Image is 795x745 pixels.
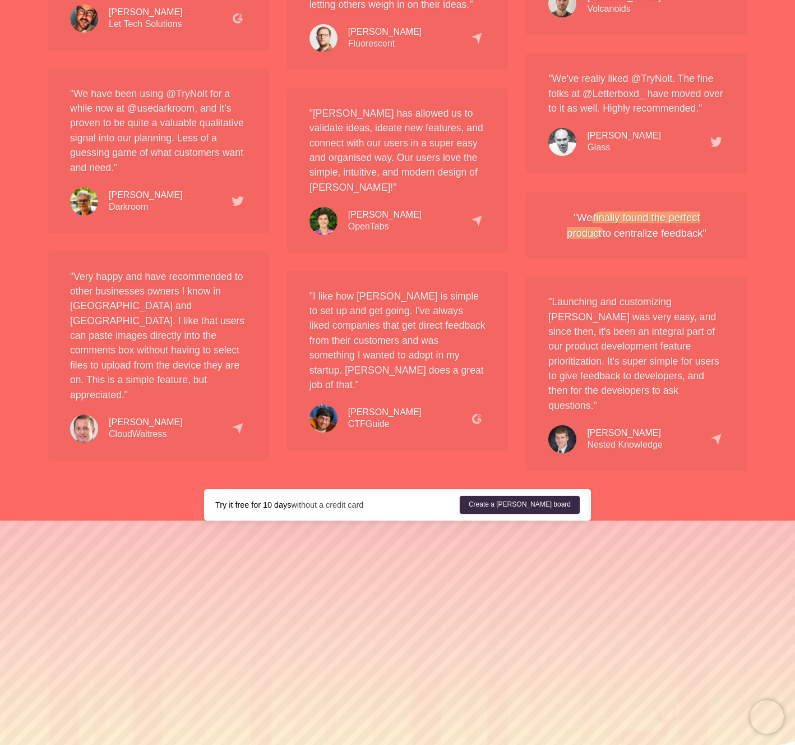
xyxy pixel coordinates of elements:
strong: Try it free for 10 days [215,500,291,509]
div: CloudWaitress [109,417,183,440]
img: testimonial-kevin.7f980a5c3c.jpg [548,425,576,453]
div: Nested Knowledge [587,427,662,451]
img: testimonial-tweet.366304717c.png [232,196,243,206]
img: capterra.78f6e3bf33.png [232,422,243,434]
div: [PERSON_NAME] [348,407,422,419]
img: testimonial-umberto.2540ef7933.jpg [309,207,338,235]
img: g2.cb6f757962.png [232,12,243,24]
p: "We've really liked @TryNolt. The fine folks at @Letterboxd_ have moved over to it as well. Highl... [548,71,725,116]
div: [PERSON_NAME] [109,190,183,201]
img: testimonial-scott.8bc7d11d2a.jpg [70,4,98,33]
div: [PERSON_NAME] [109,7,183,19]
div: Let Tech Solutions [109,7,183,30]
p: "Launching and customizing [PERSON_NAME] was very easy, and since then, it's been an integral par... [548,295,725,413]
img: g2.cb6f757962.png [471,413,483,425]
p: "Very happy and have recommended to other businesses owners I know in [GEOGRAPHIC_DATA] and [GEOG... [70,269,247,403]
iframe: Chatra live chat [750,700,784,734]
div: [PERSON_NAME] [348,209,422,221]
p: "[PERSON_NAME] has allowed us to validate ideas, ideate new features, and connect with our users ... [309,106,486,195]
div: [PERSON_NAME] [348,26,422,38]
em: finally found the perfect product [567,211,700,239]
img: testimonial-tomwatson.c8c24550f9.jpg [548,128,576,156]
img: testimonial-christopher.57c50d1362.jpg [70,415,98,443]
div: without a credit card [215,499,460,511]
p: "We have been using @TryNolt for a while now at @usedarkroom, and it’s proven to be quite a valua... [70,86,247,175]
img: testimonial-pranav.6c855e311b.jpg [309,404,338,433]
div: [PERSON_NAME] [587,427,662,439]
img: testimonial-kelsey.ce8218c6df.jpg [309,24,338,52]
div: "We to centralize feedback" [548,210,725,241]
div: CTFGuide [348,407,422,430]
div: Darkroom [109,190,183,213]
a: Create a [PERSON_NAME] board [460,496,580,514]
img: capterra.78f6e3bf33.png [471,215,483,227]
div: [PERSON_NAME] [109,417,183,429]
div: [PERSON_NAME] [587,130,661,142]
img: capterra.78f6e3bf33.png [710,433,722,445]
img: capterra.78f6e3bf33.png [471,32,483,44]
img: testimonial-jasper.06455394a6.jpg [70,187,98,215]
div: OpenTabs [348,209,422,233]
div: Fluorescent [348,26,422,50]
div: Glass [587,130,661,154]
img: testimonial-tweet.366304717c.png [710,137,722,147]
p: "I like how [PERSON_NAME] is simple to set up and get going. I've always liked companies that get... [309,289,486,393]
